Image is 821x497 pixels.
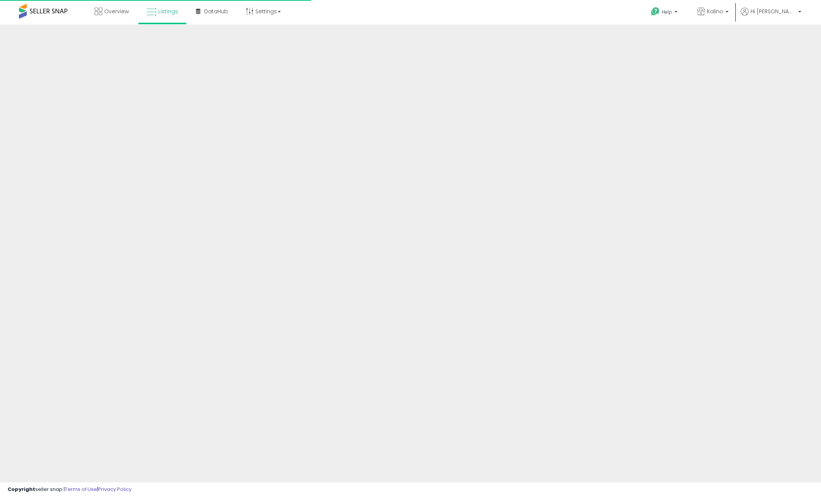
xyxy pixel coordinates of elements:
span: Overview [104,8,129,15]
span: Help [662,9,672,15]
i: Get Help [651,7,660,16]
a: Help [645,1,685,25]
span: Hi [PERSON_NAME] [751,8,796,15]
a: Hi [PERSON_NAME] [741,8,801,25]
span: Listings [158,8,178,15]
span: DataHub [204,8,228,15]
span: Kalino [707,8,723,15]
